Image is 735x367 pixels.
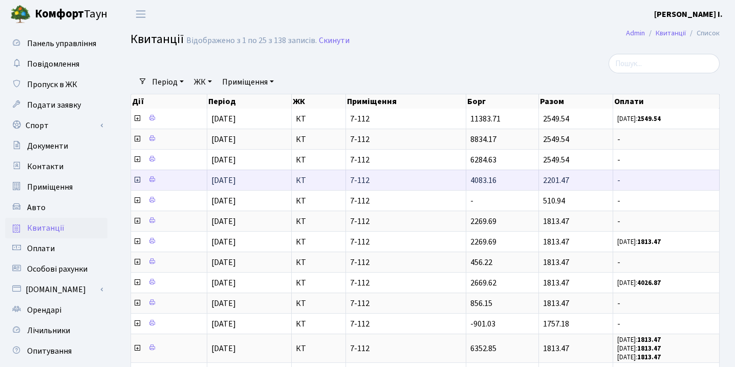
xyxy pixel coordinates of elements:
span: 7-112 [350,299,462,308]
th: Приміщення [346,94,466,109]
a: Приміщення [218,73,278,91]
span: 7-112 [350,344,462,353]
span: - [617,156,715,164]
span: Пропуск в ЖК [27,79,77,90]
span: 7-112 [350,320,462,328]
a: Особові рахунки [5,259,107,279]
span: 4083.16 [470,175,496,186]
span: - [617,258,715,267]
a: Подати заявку [5,95,107,115]
span: 7-112 [350,279,462,287]
span: КТ [296,299,341,308]
img: logo.png [10,4,31,25]
span: [DATE] [211,277,236,289]
a: ЖК [190,73,216,91]
span: КТ [296,258,341,267]
span: 6352.85 [470,343,496,354]
span: КТ [296,176,341,185]
span: 2269.69 [470,216,496,227]
span: Таун [35,6,107,23]
span: 7-112 [350,176,462,185]
span: Квитанції [131,30,184,48]
span: 2549.54 [543,134,569,145]
a: Повідомлення [5,54,107,74]
span: [DATE] [211,113,236,125]
small: [DATE]: [617,237,661,247]
span: 11383.71 [470,113,501,125]
span: 2549.54 [543,113,569,125]
span: Приміщення [27,181,73,193]
span: -901.03 [470,318,495,330]
b: 2549.54 [637,114,661,124]
span: Оплати [27,243,55,254]
span: 2201.47 [543,175,569,186]
nav: breadcrumb [611,23,735,44]
span: - [617,320,715,328]
span: - [470,195,473,207]
span: 7-112 [350,115,462,123]
span: 1757.18 [543,318,569,330]
span: 7-112 [350,238,462,246]
span: КТ [296,197,341,205]
a: Контакти [5,156,107,177]
b: Комфорт [35,6,84,22]
small: [DATE]: [617,114,661,124]
span: - [617,197,715,205]
a: Орендарі [5,300,107,320]
span: 2669.62 [470,277,496,289]
span: 1813.47 [543,277,569,289]
span: 1813.47 [543,216,569,227]
span: 1813.47 [543,343,569,354]
span: [DATE] [211,236,236,248]
span: Орендарі [27,304,61,316]
b: 1813.47 [637,335,661,344]
th: Період [207,94,292,109]
span: КТ [296,135,341,144]
span: Квитанції [27,222,64,234]
b: [PERSON_NAME] І. [654,9,723,20]
a: Лічильники [5,320,107,341]
span: - [617,135,715,144]
span: КТ [296,344,341,353]
span: [DATE] [211,154,236,166]
small: [DATE]: [617,353,661,362]
b: 1813.47 [637,344,661,353]
span: Опитування [27,345,72,357]
span: [DATE] [211,343,236,354]
span: 2269.69 [470,236,496,248]
span: [DATE] [211,195,236,207]
span: Панель управління [27,38,96,49]
a: Період [148,73,188,91]
span: КТ [296,217,341,226]
a: [DOMAIN_NAME] [5,279,107,300]
a: Admin [626,28,645,38]
a: [PERSON_NAME] І. [654,8,723,21]
span: Особові рахунки [27,263,88,275]
span: 856.15 [470,298,492,309]
b: 4026.87 [637,278,661,288]
a: Оплати [5,238,107,259]
th: Дії [131,94,207,109]
span: 7-112 [350,258,462,267]
span: [DATE] [211,257,236,268]
span: [DATE] [211,298,236,309]
small: [DATE]: [617,344,661,353]
span: 1813.47 [543,257,569,268]
input: Пошук... [609,54,720,73]
span: 7-112 [350,135,462,144]
small: [DATE]: [617,335,661,344]
th: Оплати [613,94,720,109]
a: Спорт [5,115,107,136]
a: Авто [5,197,107,218]
span: Лічильники [27,325,70,336]
span: 456.22 [470,257,492,268]
button: Переключити навігацію [128,6,154,23]
span: Документи [27,140,68,152]
a: Панель управління [5,33,107,54]
b: 1813.47 [637,237,661,247]
a: Квитанції [656,28,686,38]
span: - [617,217,715,226]
span: 8834.17 [470,134,496,145]
span: - [617,176,715,185]
span: Повідомлення [27,58,79,70]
